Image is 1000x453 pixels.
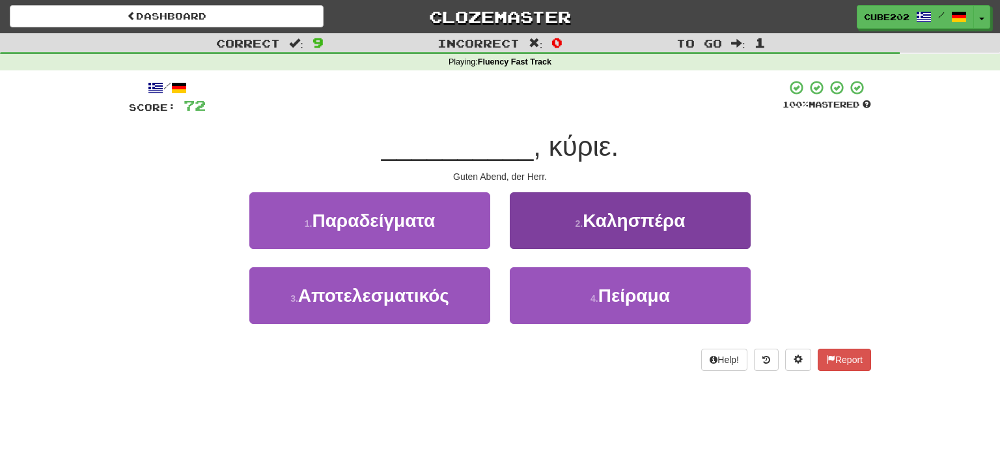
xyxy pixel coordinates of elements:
button: 1.Παραδείγματα [249,192,490,249]
span: 0 [551,35,562,50]
a: Clozemaster [343,5,657,28]
div: / [129,80,206,96]
span: Score: [129,102,176,113]
strong: Fluency Fast Track [478,57,551,66]
span: __________ [382,131,534,162]
span: Καλησπέρα [583,211,685,231]
button: Help! [701,349,747,371]
span: 72 [184,97,206,113]
span: / [938,10,945,20]
a: Dashboard [10,5,324,27]
span: Πείραμα [598,285,670,306]
span: 100 % [783,99,809,110]
button: 4.Πείραμα [510,267,751,324]
span: 9 [312,35,324,50]
span: Incorrect [437,37,520,50]
span: : [289,38,303,49]
a: Cube202 / [857,5,974,29]
button: 2.Καλησπέρα [510,192,751,249]
button: Round history (alt+y) [754,349,779,371]
button: 3.Αποτελεσματικός [249,267,490,324]
span: 1 [755,35,766,50]
span: Αποτελεσματικός [298,285,449,306]
span: , κύριε. [533,131,618,162]
small: 3 . [290,293,298,304]
div: Mastered [783,99,871,111]
button: Report [818,349,871,371]
span: Cube202 [864,11,910,23]
span: : [731,38,745,49]
span: To go [676,37,722,50]
small: 4 . [590,293,598,304]
small: 1 . [305,218,312,229]
span: : [529,38,543,49]
span: Παραδείγματα [312,211,435,231]
div: Guten Abend, der Herr. [129,170,871,183]
small: 2 . [576,218,583,229]
span: Correct [216,37,280,50]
